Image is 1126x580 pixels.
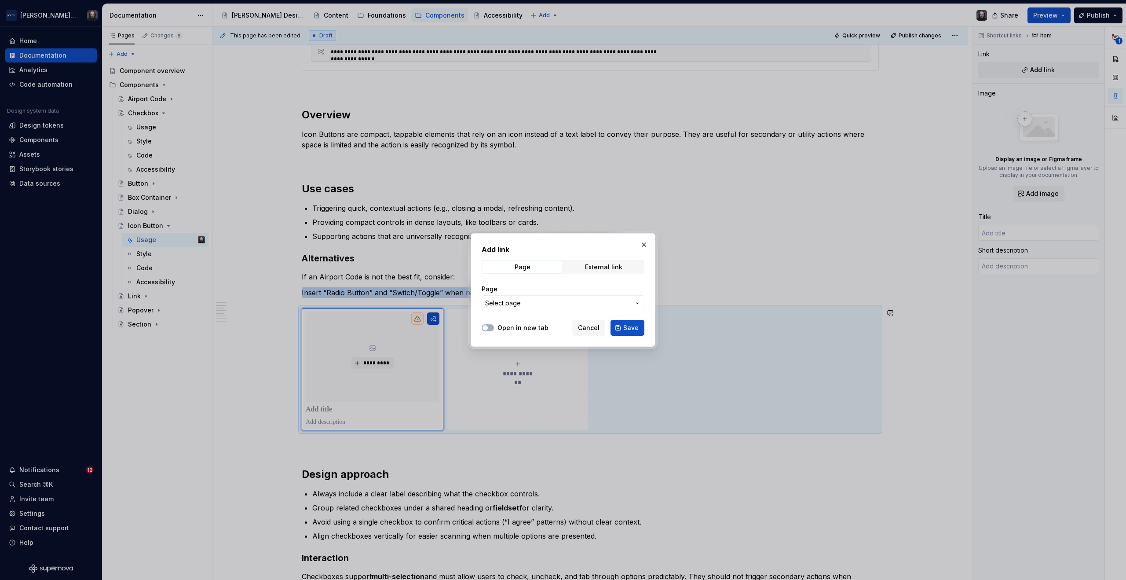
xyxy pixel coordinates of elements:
[585,264,622,271] div: External link
[572,320,605,336] button: Cancel
[485,299,521,308] span: Select page
[578,323,600,332] span: Cancel
[515,264,530,271] div: Page
[497,323,548,332] label: Open in new tab
[623,323,639,332] span: Save
[611,320,644,336] button: Save
[482,285,497,294] label: Page
[482,244,644,255] h2: Add link
[482,295,644,311] button: Select page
